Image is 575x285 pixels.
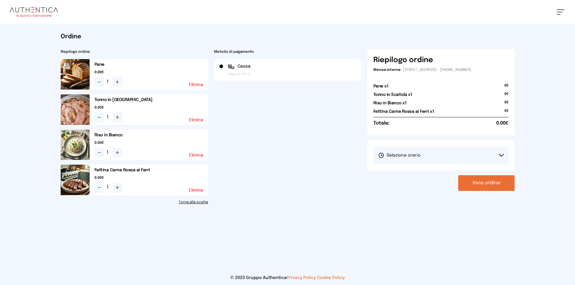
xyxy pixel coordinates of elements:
[10,7,58,17] img: logo.8f33a47.png
[61,33,515,41] h1: Ordine
[189,83,203,87] button: Elimina
[496,120,509,127] span: 0.00€
[94,97,208,103] h2: Tonno in [GEOGRAPHIC_DATA]
[61,49,208,54] h2: Riepilogo ordine
[189,188,203,192] button: Elimina
[373,109,434,115] h2: Fettina Carne Rossa ai Ferri x1
[378,152,420,158] span: Seleziona orario
[317,276,345,280] a: Cookie Policy
[94,132,208,138] h2: Riso in Bianco
[10,275,565,281] p: © 2023 Gruppo Authentica
[373,68,509,72] p: - [STREET_ADDRESS] - [PHONE_NUMBER]
[94,141,208,145] span: 0.00€
[61,94,90,125] img: media
[373,83,388,89] h2: Pane x1
[373,146,509,164] button: Seleziona orario
[107,149,110,156] span: 1
[61,130,90,160] img: media
[504,83,509,92] span: 0€
[214,49,361,54] h2: Metodo di pagamento
[504,100,509,109] span: 0€
[61,200,208,205] a: Torna alla scelta
[94,105,208,110] span: 0.00€
[373,68,400,72] span: Mensa interna
[373,55,433,65] h6: Riepilogo ordine
[504,92,509,100] span: 0€
[94,62,208,68] h2: Pane
[238,63,251,69] span: Cassa
[373,100,407,106] h2: Riso in Bianco x1
[287,276,316,280] a: Privacy Policy
[107,78,110,86] span: 1
[107,184,110,191] span: 1
[189,153,203,157] button: Elimina
[228,72,250,77] span: Paga al ritiro
[61,59,90,90] img: media
[458,175,515,191] button: Invia ordine
[107,114,110,121] span: 1
[189,118,203,122] button: Elimina
[94,70,208,75] span: 0.00€
[94,176,208,180] span: 0.00€
[373,92,412,98] h2: Tonno in Scatola x1
[504,109,509,117] span: 0€
[61,165,90,195] img: media
[373,120,389,127] h6: Totale:
[94,167,208,173] h2: Fettina Carne Rossa ai Ferri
